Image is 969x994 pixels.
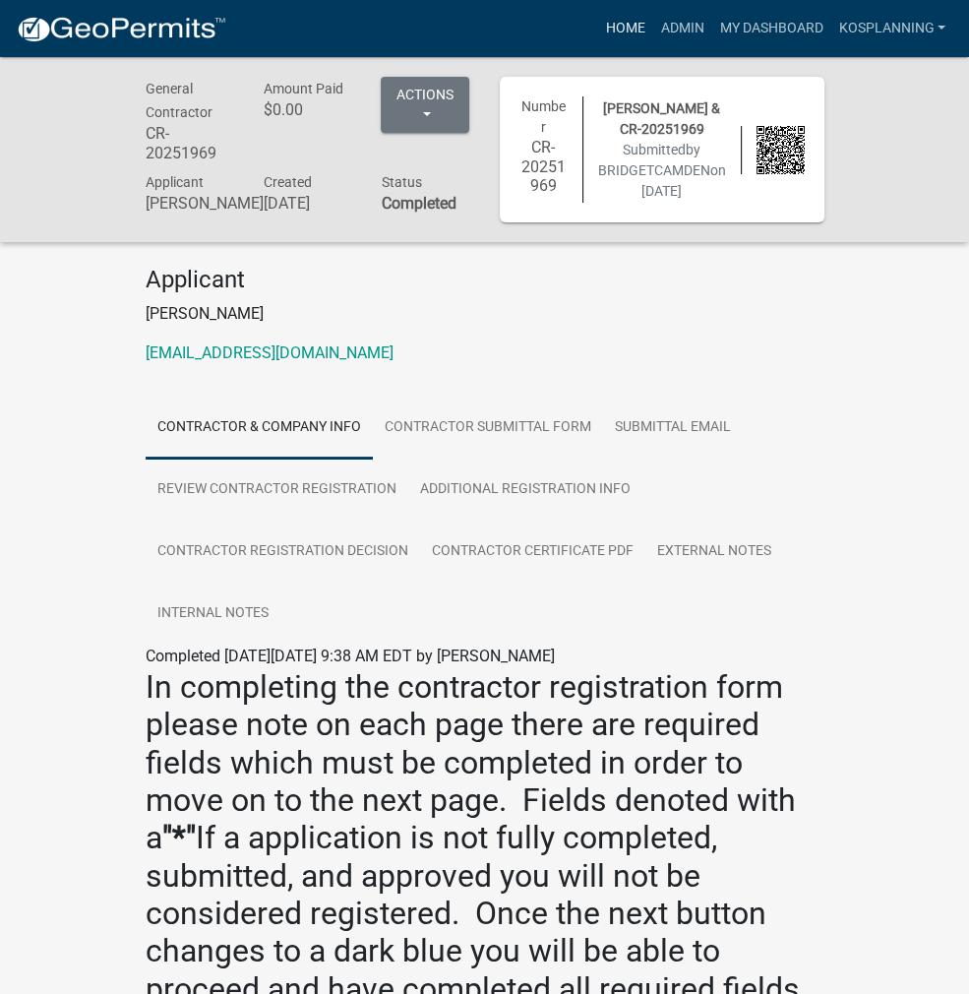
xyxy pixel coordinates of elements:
span: Number [521,98,566,135]
button: Actions [381,77,469,133]
a: Contractor & Company Info [146,397,373,460]
a: My Dashboard [711,10,830,47]
span: by BRIDGETCAMDEN [598,142,710,178]
h6: CR-20251969 [146,124,234,161]
span: Applicant [146,174,204,190]
img: QR code [757,126,805,174]
h4: Applicant [146,266,824,294]
span: Created [263,174,311,190]
a: [EMAIL_ADDRESS][DOMAIN_NAME] [146,343,394,362]
a: kosplanning [830,10,953,47]
span: Completed [DATE][DATE] 9:38 AM EDT by [PERSON_NAME] [146,647,555,665]
a: Home [597,10,652,47]
a: External Notes [645,521,783,584]
span: Amount Paid [263,81,342,96]
span: Status [381,174,421,190]
a: Contractor Certificate PDF [420,521,645,584]
h6: [PERSON_NAME] [146,194,234,213]
a: Additional Registration Info [408,459,642,522]
a: Contractor Submittal Form [373,397,603,460]
span: [PERSON_NAME] & CR-20251969 [603,100,720,137]
strong: Completed [381,194,455,213]
span: Submitted on [DATE] [598,142,726,199]
a: Review Contractor Registration [146,459,408,522]
h6: [DATE] [263,194,351,213]
a: Admin [652,10,711,47]
h6: CR-20251969 [519,138,568,195]
a: Contractor Registration Decision [146,521,420,584]
h6: $0.00 [263,100,351,119]
span: General Contractor [146,81,212,120]
a: Internal Notes [146,583,280,646]
a: Submittal Email [603,397,743,460]
p: [PERSON_NAME] [146,302,824,326]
